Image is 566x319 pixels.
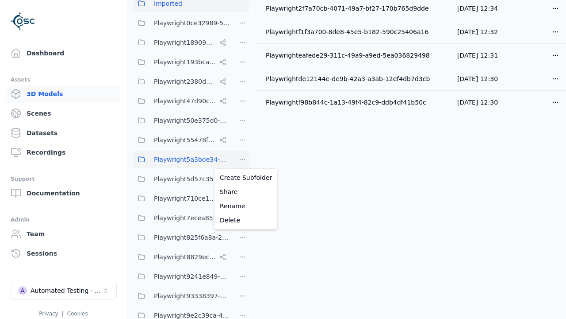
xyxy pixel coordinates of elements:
[216,199,275,213] a: Rename
[216,171,275,185] a: Create Subfolder
[216,185,275,199] a: Share
[216,213,275,227] a: Delete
